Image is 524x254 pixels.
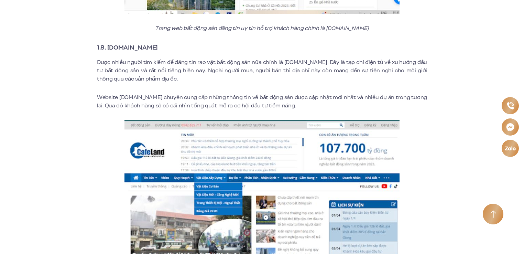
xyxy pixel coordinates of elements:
strong: 1.8. [DOMAIN_NAME] [97,43,158,52]
img: Phone icon [506,102,514,110]
img: Arrow icon [490,210,496,218]
em: Trang web bất động sản đăng tin uy tín hỗ trợ khách hàng chính là [DOMAIN_NAME] [155,24,369,32]
p: Được nhiều người tìm kiếm để đăng tin rao vặt bất động sản nữa chính là [DOMAIN_NAME]. Đây là tạp... [97,58,427,83]
img: Messenger icon [505,123,515,132]
p: Website [DOMAIN_NAME] chuyên cung cấp những thông tin về bất động sản được cập nhật mới nhất và n... [97,93,427,110]
img: Zalo icon [504,146,516,151]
